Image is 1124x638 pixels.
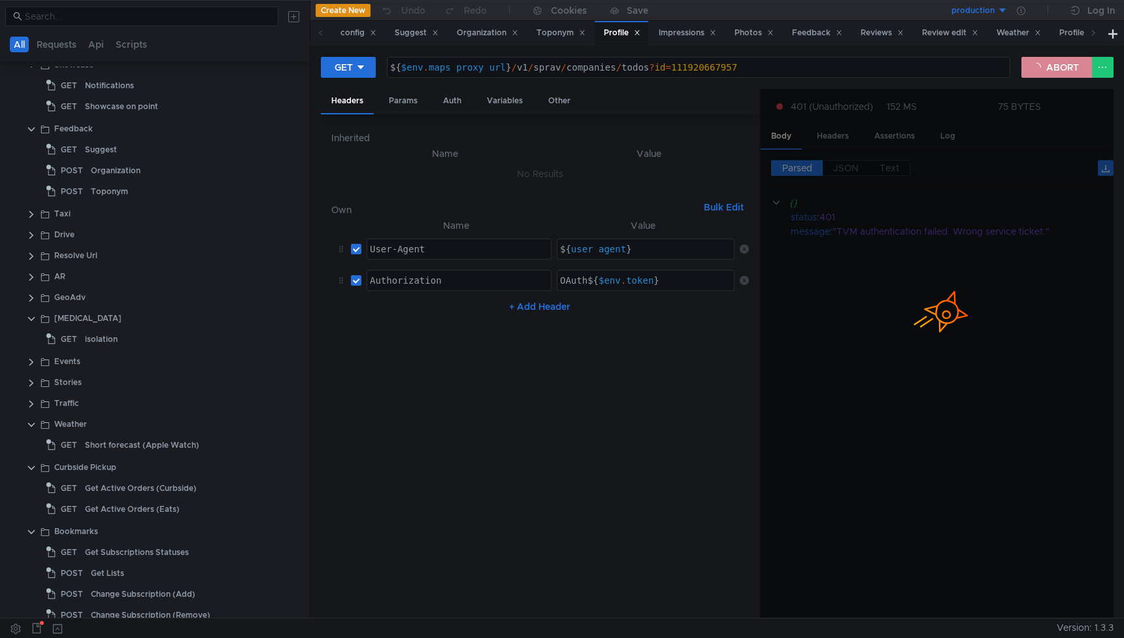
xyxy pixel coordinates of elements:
button: Bulk Edit [699,199,749,215]
span: GET [61,435,77,455]
div: Auth [433,89,472,113]
input: Search... [25,9,271,24]
th: Value [552,218,735,233]
button: + Add Header [504,299,576,314]
div: Get Lists [91,563,124,583]
div: Toponym [91,182,128,201]
th: Value [549,146,749,161]
div: Get Active Orders (Curbside) [85,478,197,498]
span: POST [61,182,83,201]
div: Redo [464,3,487,18]
div: Log In [1087,3,1115,18]
div: Get Active Orders (Eats) [85,499,180,519]
div: Taxi [54,204,71,224]
div: Params [378,89,428,113]
div: [MEDICAL_DATA] [54,309,122,328]
div: Organization [91,161,140,180]
span: GET [61,76,77,95]
div: Feedback [54,119,93,139]
nz-embed-empty: No Results [517,168,563,180]
div: production [951,5,995,17]
div: Organization [457,26,518,40]
div: Drive [54,225,74,244]
div: Weather [54,414,87,434]
div: Curbside Pickup [54,458,116,477]
div: Get Subscriptions Statuses [85,543,189,562]
div: config [340,26,376,40]
div: Showcase on point [85,97,158,116]
div: Suggest [85,140,117,159]
span: POST [61,605,83,625]
div: Variables [476,89,533,113]
th: Name [361,218,552,233]
div: GeoAdv [54,288,86,307]
div: AR [54,267,65,286]
span: GET [61,329,77,349]
div: Traffic [54,394,79,413]
span: GET [61,499,77,519]
div: Change Subscription (Add) [91,584,195,604]
div: Stories [54,373,82,392]
div: Weather [997,26,1041,40]
button: ABORT [1021,57,1092,78]
button: All [10,37,29,52]
h6: Inherited [331,130,749,146]
button: GET [321,57,376,78]
span: POST [61,584,83,604]
div: Feedback [792,26,842,40]
div: Profile [604,26,640,40]
span: GET [61,543,77,562]
button: Api [84,37,108,52]
div: Profile [1059,26,1096,40]
button: Undo [371,1,435,20]
div: Bookmarks [54,522,98,541]
div: Headers [321,89,374,114]
span: GET [61,478,77,498]
div: Save [627,6,648,15]
div: Resolve Url [54,246,97,265]
div: isolation [85,329,118,349]
span: GET [61,140,77,159]
button: Create New [316,4,371,17]
th: Name [342,146,549,161]
div: Undo [401,3,425,18]
div: Suggest [395,26,438,40]
div: Cookies [551,3,587,18]
div: Review edit [922,26,978,40]
span: POST [61,563,83,583]
div: Photos [735,26,774,40]
div: Short forecast (Apple Watch) [85,435,199,455]
button: Redo [435,1,496,20]
div: GET [335,60,353,75]
span: GET [61,97,77,116]
span: Version: 1.3.3 [1057,618,1114,637]
span: POST [61,161,83,180]
div: Toponym [537,26,586,40]
div: Reviews [861,26,904,40]
div: Events [54,352,80,371]
div: Notifications [85,76,134,95]
button: Requests [33,37,80,52]
div: Other [538,89,581,113]
button: Scripts [112,37,151,52]
div: Change Subscription (Remove) [91,605,210,625]
div: Impressions [659,26,716,40]
h6: Own [331,202,699,218]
